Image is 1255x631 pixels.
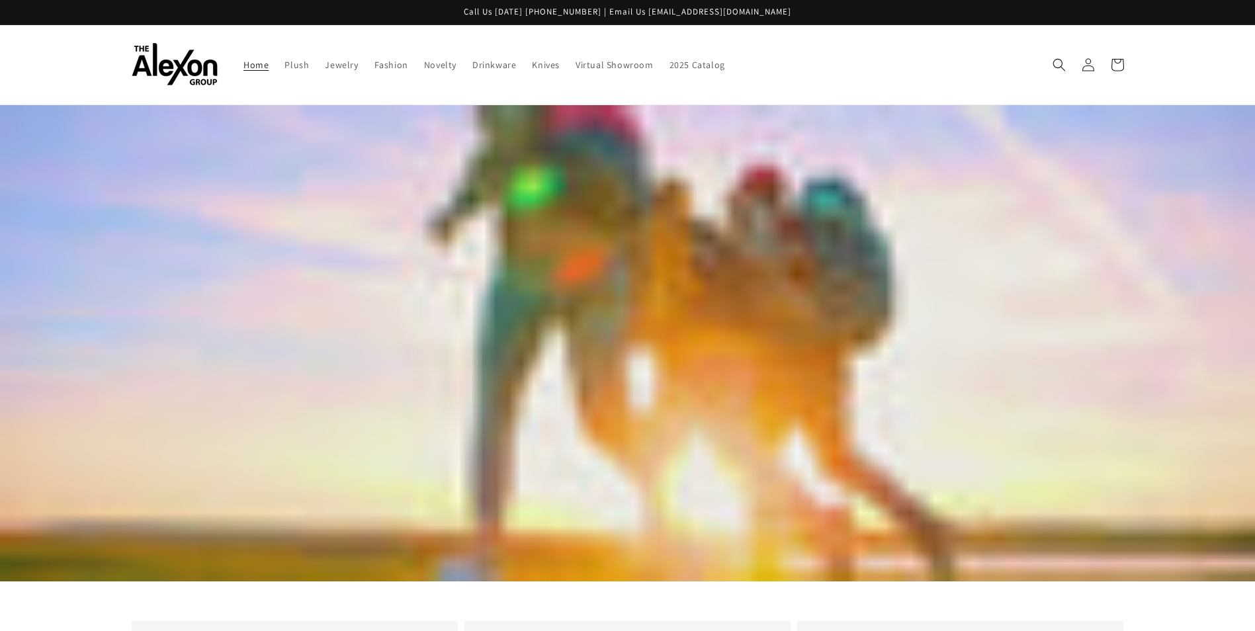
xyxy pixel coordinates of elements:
[1045,50,1074,79] summary: Search
[568,51,662,79] a: Virtual Showroom
[424,59,456,71] span: Novelty
[662,51,733,79] a: 2025 Catalog
[576,59,654,71] span: Virtual Showroom
[374,59,408,71] span: Fashion
[524,51,568,79] a: Knives
[132,43,218,86] img: The Alexon Group
[367,51,416,79] a: Fashion
[670,59,725,71] span: 2025 Catalog
[277,51,317,79] a: Plush
[317,51,366,79] a: Jewelry
[325,59,358,71] span: Jewelry
[416,51,464,79] a: Novelty
[284,59,309,71] span: Plush
[532,59,560,71] span: Knives
[243,59,269,71] span: Home
[472,59,516,71] span: Drinkware
[464,51,524,79] a: Drinkware
[236,51,277,79] a: Home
